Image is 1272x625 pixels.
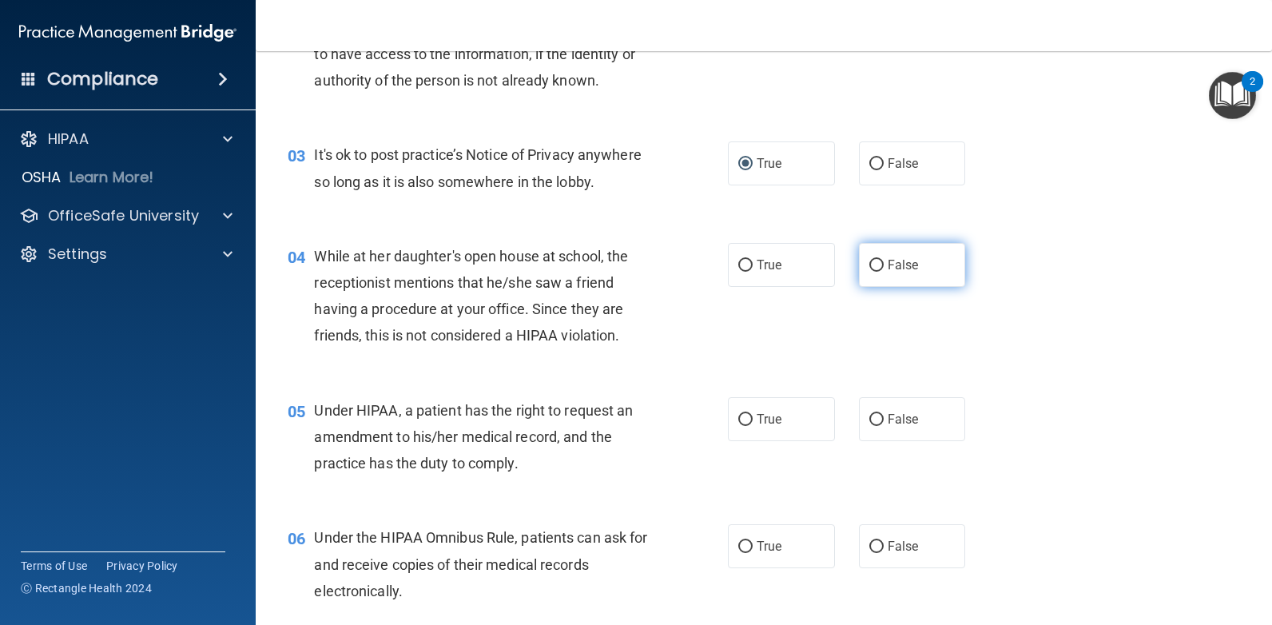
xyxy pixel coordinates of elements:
[888,539,919,554] span: False
[1209,72,1256,119] button: Open Resource Center, 2 new notifications
[757,539,781,554] span: True
[22,168,62,187] p: OSHA
[888,412,919,427] span: False
[314,146,641,189] span: It's ok to post practice’s Notice of Privacy anywhere so long as it is also somewhere in the lobby.
[757,412,781,427] span: True
[314,402,633,472] span: Under HIPAA, a patient has the right to request an amendment to his/her medical record, and the p...
[314,529,647,599] span: Under the HIPAA Omnibus Rule, patients can ask for and receive copies of their medical records el...
[869,158,884,170] input: False
[19,206,233,225] a: OfficeSafe University
[869,260,884,272] input: False
[19,17,237,49] img: PMB logo
[19,245,233,264] a: Settings
[48,129,89,149] p: HIPAA
[757,257,781,273] span: True
[288,529,305,548] span: 06
[288,248,305,267] span: 04
[738,260,753,272] input: True
[738,541,753,553] input: True
[869,541,884,553] input: False
[288,402,305,421] span: 05
[48,245,107,264] p: Settings
[757,156,781,171] span: True
[738,158,753,170] input: True
[48,206,199,225] p: OfficeSafe University
[1250,82,1255,102] div: 2
[19,129,233,149] a: HIPAA
[314,248,628,344] span: While at her daughter's open house at school, the receptionist mentions that he/she saw a friend ...
[21,558,87,574] a: Terms of Use
[47,68,158,90] h4: Compliance
[738,414,753,426] input: True
[106,558,178,574] a: Privacy Policy
[996,512,1253,575] iframe: Drift Widget Chat Controller
[888,156,919,171] span: False
[21,580,152,596] span: Ⓒ Rectangle Health 2024
[888,257,919,273] span: False
[70,168,154,187] p: Learn More!
[869,414,884,426] input: False
[288,146,305,165] span: 03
